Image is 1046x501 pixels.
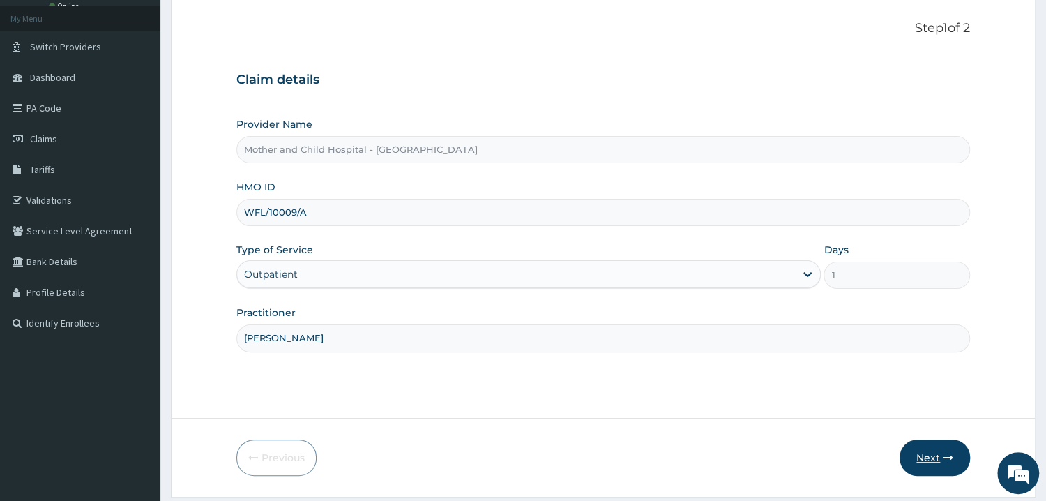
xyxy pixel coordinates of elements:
span: Switch Providers [30,40,101,53]
textarea: Type your message and hit 'Enter' [7,344,266,393]
label: Practitioner [236,306,296,320]
span: We're online! [81,157,192,298]
input: Enter Name [236,324,970,352]
label: Provider Name [236,117,312,131]
img: d_794563401_company_1708531726252_794563401 [26,70,56,105]
p: Step 1 of 2 [236,21,970,36]
span: Tariffs [30,163,55,176]
input: Enter HMO ID [236,199,970,226]
span: Claims [30,133,57,145]
label: Days [824,243,848,257]
span: Dashboard [30,71,75,84]
div: Chat with us now [73,78,234,96]
label: Type of Service [236,243,313,257]
h3: Claim details [236,73,970,88]
button: Previous [236,440,317,476]
div: Minimize live chat window [229,7,262,40]
label: HMO ID [236,180,275,194]
button: Next [900,440,970,476]
a: Online [49,1,82,11]
div: Outpatient [244,267,298,281]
